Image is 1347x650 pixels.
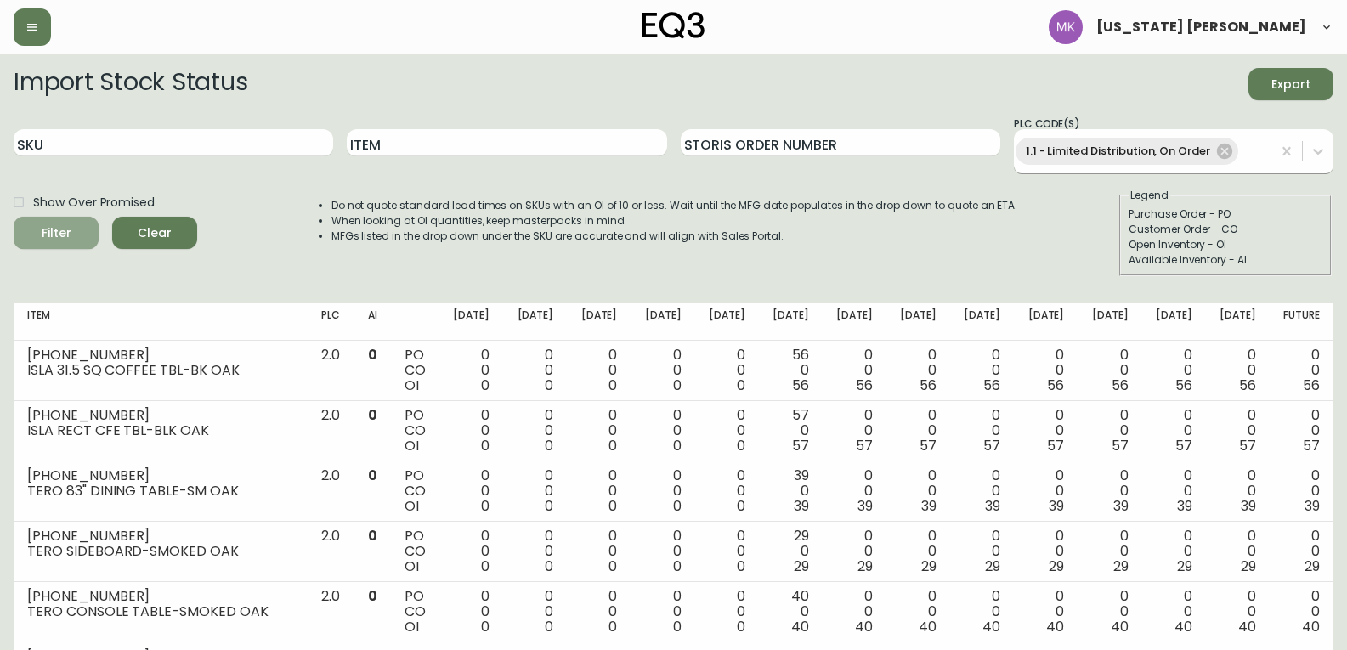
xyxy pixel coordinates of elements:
div: 0 0 [964,528,1000,574]
div: 0 0 [836,408,873,454]
td: 2.0 [308,522,354,582]
span: 29 [1305,557,1320,576]
div: 0 0 [1156,589,1192,635]
span: 29 [1113,557,1129,576]
span: 57 [856,436,873,455]
div: 0 0 [709,528,745,574]
div: PO CO [405,468,426,514]
span: 29 [1241,557,1256,576]
td: 2.0 [308,341,354,401]
span: 56 [1112,376,1129,395]
div: TERO SIDEBOARD-SMOKED OAK [27,544,294,559]
div: ISLA 31.5 SQ COFFEE TBL-BK OAK [27,363,294,378]
span: 40 [1238,617,1256,636]
div: 0 0 [580,408,617,454]
h2: Import Stock Status [14,68,247,100]
div: 0 0 [1027,348,1064,393]
span: 39 [1113,496,1129,516]
span: 56 [1303,376,1320,395]
span: 0 [737,376,745,395]
span: 0 [737,436,745,455]
div: 0 0 [644,408,681,454]
div: [PHONE_NUMBER] [27,468,294,483]
td: 2.0 [308,582,354,642]
div: 0 0 [580,348,617,393]
th: [DATE] [886,303,950,341]
div: Purchase Order - PO [1129,206,1322,222]
span: 39 [857,496,873,516]
span: 40 [791,617,809,636]
div: 0 0 [964,468,1000,514]
div: TERO 83" DINING TABLE-SM OAK [27,483,294,499]
div: 0 0 [836,468,873,514]
div: 0 0 [644,468,681,514]
div: TERO CONSOLE TABLE-SMOKED OAK [27,604,294,619]
div: PO CO [405,408,426,454]
div: PO CO [405,589,426,635]
span: 40 [1111,617,1129,636]
th: Future [1270,303,1333,341]
span: 0 [545,617,553,636]
span: 56 [792,376,809,395]
div: 0 0 [644,348,681,393]
span: 57 [1175,436,1192,455]
div: 0 0 [453,468,490,514]
span: 0 [673,557,682,576]
span: 39 [1305,496,1320,516]
div: 0 0 [1220,408,1256,454]
span: 0 [673,376,682,395]
span: 0 [481,617,490,636]
div: 0 0 [1220,468,1256,514]
th: [DATE] [567,303,631,341]
span: OI [405,376,419,395]
div: 29 0 [773,528,809,574]
span: 0 [368,526,377,545]
legend: Legend [1129,188,1170,203]
div: 0 0 [900,408,937,454]
span: 29 [985,557,1000,576]
button: Filter [14,217,99,249]
div: 0 0 [453,528,490,574]
span: 56 [856,376,873,395]
span: 56 [1047,376,1064,395]
span: 0 [545,496,553,516]
span: 57 [1112,436,1129,455]
div: 0 0 [1091,468,1128,514]
div: 0 0 [836,348,873,393]
span: 29 [794,557,809,576]
div: 0 0 [1156,468,1192,514]
span: 0 [608,376,617,395]
div: 0 0 [900,528,937,574]
div: 0 0 [517,468,553,514]
div: 57 0 [773,408,809,454]
div: 0 0 [836,589,873,635]
span: 29 [1177,557,1192,576]
span: 0 [673,496,682,516]
span: 57 [1303,436,1320,455]
span: 40 [1046,617,1064,636]
div: 0 0 [1091,528,1128,574]
span: OI [405,496,419,516]
span: 56 [1239,376,1256,395]
div: 0 0 [1091,589,1128,635]
div: [PHONE_NUMBER] [27,408,294,423]
div: 0 0 [709,348,745,393]
div: [PHONE_NUMBER] [27,589,294,604]
span: 0 [545,376,553,395]
span: 0 [608,436,617,455]
div: 40 0 [773,589,809,635]
div: 0 0 [1283,408,1320,454]
span: OI [405,436,419,455]
div: ISLA RECT CFE TBL-BLK OAK [27,423,294,438]
span: 56 [1175,376,1192,395]
div: 0 0 [644,528,681,574]
span: 0 [737,557,745,576]
div: 1.1 - Limited Distribution, On Order [1016,138,1238,165]
span: 56 [983,376,1000,395]
li: Do not quote standard lead times on SKUs with an OI of 10 or less. Wait until the MFG date popula... [331,198,1018,213]
span: 57 [792,436,809,455]
div: 0 0 [900,589,937,635]
span: 0 [481,557,490,576]
span: 39 [921,496,937,516]
button: Export [1248,68,1333,100]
